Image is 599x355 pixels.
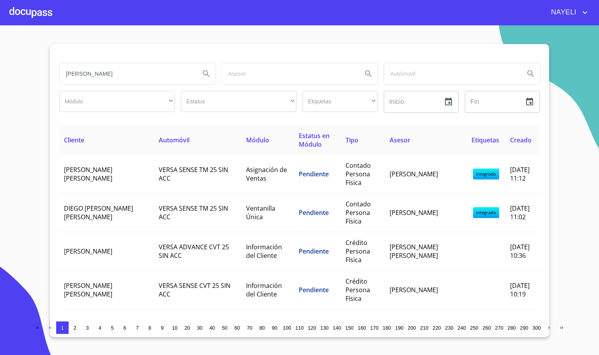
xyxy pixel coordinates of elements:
span: Asesor [390,136,410,144]
span: [PERSON_NAME] [64,247,112,256]
span: Etiquetas [471,136,499,144]
button: Search [197,64,216,83]
span: 140 [333,325,341,331]
span: Asignación de Ventas [246,165,287,183]
span: Contado Persona Física [346,161,371,187]
span: 240 [457,325,466,331]
span: VERSA SENSE TM 25 SIN ACC [159,204,228,221]
span: [DATE] 11:02 [510,204,530,221]
span: 7 [136,325,138,331]
span: VERSA SENSE TM 25 SIN ACC [159,165,228,183]
span: 170 [370,325,378,331]
button: 140 [331,321,343,334]
input: search [60,63,194,84]
button: 180 [381,321,393,334]
span: [PERSON_NAME] [390,286,438,294]
button: 260 [480,321,493,334]
button: 5 [106,321,119,334]
span: 30 [197,325,202,331]
span: Automóvil [159,136,190,144]
button: 90 [268,321,281,334]
span: 150 [345,325,353,331]
span: integrado [473,207,499,218]
span: Pendiente [299,170,329,178]
span: VERSA SENSE CVT 25 SIN ACC [159,281,230,298]
span: Información del Cliente [246,243,282,260]
button: Search [359,64,378,83]
button: 100 [281,321,293,334]
span: 90 [272,325,277,331]
span: Cliente [64,136,84,144]
span: 80 [259,325,265,331]
span: 100 [283,325,291,331]
span: 120 [308,325,316,331]
span: Información del Cliente [246,281,282,298]
button: 8 [144,321,156,334]
span: 2 [73,325,76,331]
button: 4 [94,321,106,334]
button: 20 [181,321,193,334]
button: 70 [243,321,256,334]
button: 160 [356,321,368,334]
div: ​ [181,91,296,112]
span: Contado Persona Física [346,200,371,225]
span: Módulo [246,136,269,144]
button: 170 [368,321,381,334]
span: 160 [358,325,366,331]
button: 80 [256,321,268,334]
span: 230 [445,325,453,331]
span: [PERSON_NAME] [PERSON_NAME] [64,165,112,183]
span: Crédito Persona Física [346,277,370,303]
span: [PERSON_NAME] [390,170,438,178]
span: 5 [111,325,113,331]
button: 40 [206,321,218,334]
span: [PERSON_NAME] [PERSON_NAME] [64,281,112,298]
button: 210 [418,321,431,334]
button: 280 [505,321,518,334]
span: 20 [184,325,190,331]
span: integrado [473,169,499,179]
button: 6 [119,321,131,334]
button: 150 [343,321,356,334]
span: 280 [507,325,516,331]
button: 230 [443,321,455,334]
span: Creado [510,136,532,144]
button: 60 [231,321,243,334]
span: [PERSON_NAME] [390,208,438,217]
input: search [384,63,518,84]
span: 110 [295,325,303,331]
span: 260 [482,325,491,331]
span: Estatus en Módulo [299,131,330,149]
button: 120 [306,321,318,334]
span: 3 [86,325,89,331]
span: 290 [520,325,528,331]
span: NAYELI [545,6,580,19]
button: 130 [318,321,331,334]
span: Pendiente [299,208,329,217]
span: 220 [432,325,441,331]
span: 210 [420,325,428,331]
span: Crédito Persona Física [346,238,370,264]
span: Tipo [346,136,358,144]
button: 290 [518,321,530,334]
span: Pendiente [299,286,329,294]
span: 70 [247,325,252,331]
button: 10 [168,321,181,334]
button: 200 [406,321,418,334]
span: 1 [61,325,64,331]
button: account of current user [545,6,590,19]
span: 4 [98,325,101,331]
button: 270 [493,321,505,334]
span: [DATE] 10:19 [510,281,530,298]
button: 300 [530,321,543,334]
span: 8 [148,325,151,331]
button: 9 [156,321,168,334]
div: ​ [59,91,175,112]
span: 250 [470,325,478,331]
button: 190 [393,321,406,334]
span: VERSA ADVANCE CVT 25 SIN ACC [159,243,229,260]
button: 2 [69,321,81,334]
button: 250 [468,321,480,334]
button: 220 [431,321,443,334]
span: 200 [408,325,416,331]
